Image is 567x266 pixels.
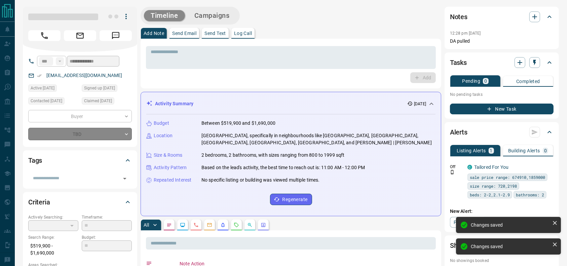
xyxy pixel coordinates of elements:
button: Timeline [144,10,185,21]
h2: Tasks [450,57,467,68]
span: sale price range: 674910,1859000 [470,174,545,181]
p: No pending tasks [450,89,554,100]
span: Email [64,30,96,41]
h2: Alerts [450,127,467,138]
h2: Notes [450,11,467,22]
a: [EMAIL_ADDRESS][DOMAIN_NAME] [46,73,122,78]
p: Completed [516,79,540,84]
div: Changes saved [471,244,550,249]
p: Add Note [144,31,164,36]
span: beds: 2-2,2.1-2.9 [470,191,510,198]
p: Between $519,900 and $1,690,000 [201,120,275,127]
p: Search Range: [28,234,78,240]
p: 2 bedrooms, 2 bathrooms, with sizes ranging from 800 to 1999 sqft [201,152,345,159]
span: size range: 720,2198 [470,183,517,189]
svg: Emails [207,222,212,228]
p: No showings booked [450,258,554,264]
div: Notes [450,9,554,25]
svg: Notes [166,222,172,228]
svg: Opportunities [247,222,253,228]
span: bathrooms: 2 [516,191,544,198]
p: Off [450,164,463,170]
button: Open [120,174,129,183]
div: Buyer [28,110,132,122]
svg: Agent Actions [261,222,266,228]
p: 1 [490,148,493,153]
div: Sun Jul 27 2025 [82,84,132,94]
p: Pending [462,79,480,83]
div: Sun Aug 10 2025 [28,97,78,107]
div: Sun Aug 10 2025 [28,84,78,94]
span: Claimed [DATE] [84,98,112,104]
span: Call [28,30,61,41]
svg: Calls [193,222,199,228]
h2: Criteria [28,197,50,207]
p: Size & Rooms [154,152,183,159]
svg: Lead Browsing Activity [180,222,185,228]
svg: Push Notification Only [450,170,455,175]
span: Active [DATE] [31,85,54,91]
p: Budget [154,120,169,127]
div: condos.ca [467,165,472,169]
div: Showings [450,237,554,254]
h2: Tags [28,155,42,166]
div: Changes saved [471,222,550,228]
div: Tasks [450,54,554,71]
p: Send Email [172,31,196,36]
p: Activity Summary [155,100,193,107]
p: 12:28 pm [DATE] [450,31,481,36]
p: Send Text [204,31,226,36]
div: Activity Summary[DATE] [146,98,436,110]
p: Based on the lead's activity, the best time to reach out is: 11:00 AM - 12:00 PM [201,164,365,171]
p: [DATE] [414,101,426,107]
div: Alerts [450,124,554,140]
div: Sun Aug 10 2025 [82,97,132,107]
button: Regenerate [270,194,312,205]
a: Property [450,217,485,228]
p: All [144,223,149,227]
button: Campaigns [188,10,236,21]
p: Listing Alerts [457,148,486,153]
div: Tags [28,152,132,168]
p: DA pulled [450,38,554,45]
p: Location [154,132,173,139]
p: Log Call [234,31,252,36]
p: 0 [544,148,547,153]
span: Contacted [DATE] [31,98,62,104]
p: Actively Searching: [28,214,78,220]
p: Repeated Interest [154,177,191,184]
button: New Task [450,104,554,114]
p: Budget: [82,234,132,240]
p: Timeframe: [82,214,132,220]
svg: Requests [234,222,239,228]
p: 0 [484,79,487,83]
div: TBD [28,128,132,140]
p: New Alert: [450,208,554,215]
p: Activity Pattern [154,164,187,171]
p: [GEOGRAPHIC_DATA], specifically in neighbourhoods like [GEOGRAPHIC_DATA], [GEOGRAPHIC_DATA], [GEO... [201,132,436,146]
p: No specific listing or building was viewed multiple times. [201,177,320,184]
svg: Email Verified [37,73,42,78]
span: Message [100,30,132,41]
p: Building Alerts [508,148,540,153]
svg: Listing Alerts [220,222,226,228]
a: Tailored For You [474,164,508,170]
p: $519,900 - $1,690,000 [28,240,78,259]
div: Criteria [28,194,132,210]
span: Signed up [DATE] [84,85,115,91]
h2: Showings [450,240,479,251]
